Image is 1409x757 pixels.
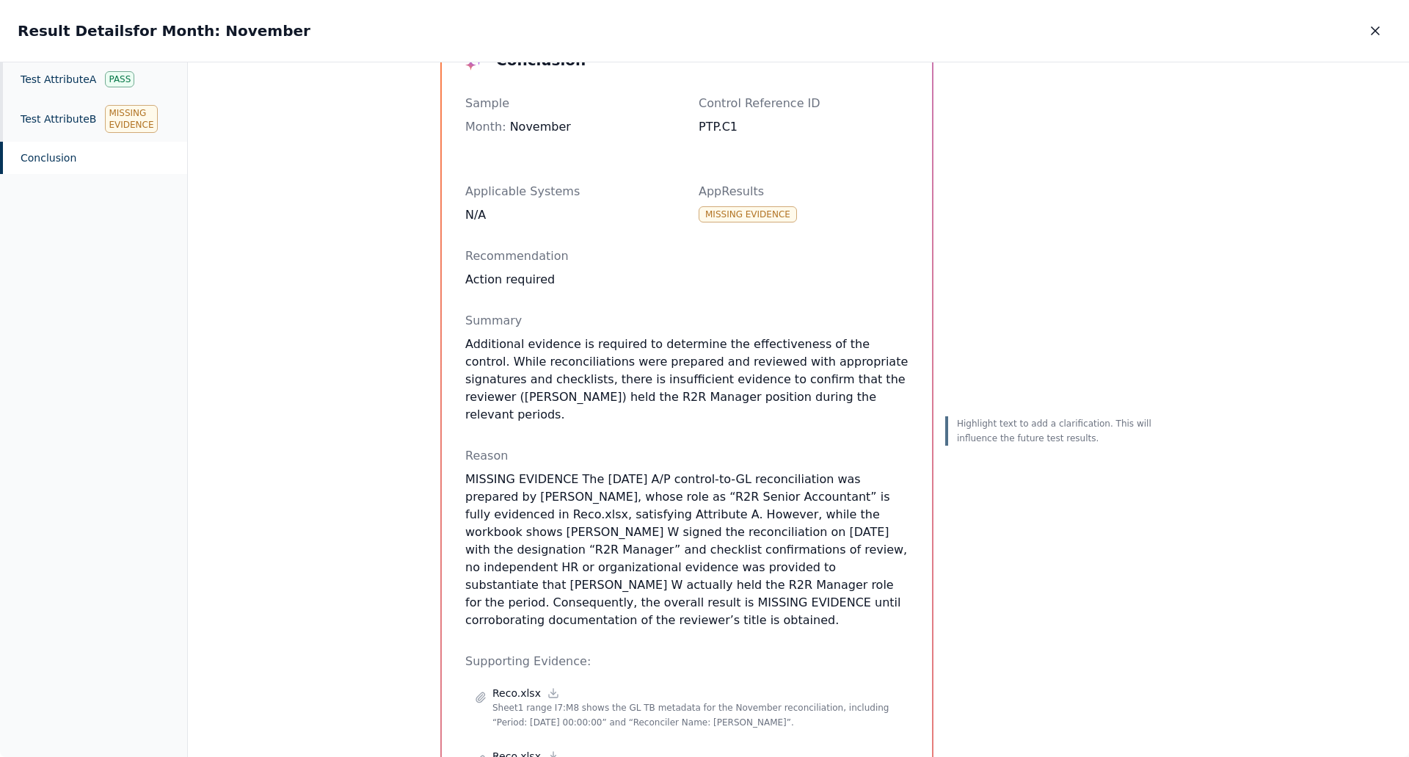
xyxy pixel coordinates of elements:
div: N/A [465,206,675,224]
p: Reco.xlsx [492,686,541,700]
p: Applicable Systems [465,183,675,200]
p: Control Reference ID [699,95,909,112]
a: Download file [547,687,560,700]
div: November [465,118,675,136]
p: AppResults [699,183,909,200]
div: Pass [105,71,134,87]
p: Sheet1 range I7:M8 shows the GL TB metadata for the November reconciliation, including “Period: [... [492,700,899,730]
p: Additional evidence is required to determine the effectiveness of the control. While reconciliati... [465,336,909,424]
p: Summary [465,312,909,330]
p: Sample [465,95,675,112]
p: Recommendation [465,247,909,265]
p: Highlight text to add a clarification. This will influence the future test results. [957,416,1157,446]
p: Reason [465,447,909,465]
div: PTP.C1 [699,118,909,136]
div: Action required [465,271,909,289]
div: Missing Evidence [105,105,157,133]
div: Missing Evidence [699,206,797,222]
span: Month : [465,120,506,134]
p: MISSING EVIDENCE The [DATE] A/P control-to-GL reconciliation was prepared by [PERSON_NAME], whose... [465,471,909,629]
p: Supporting Evidence: [465,653,909,670]
h2: Result Details for Month: November [18,21,310,41]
